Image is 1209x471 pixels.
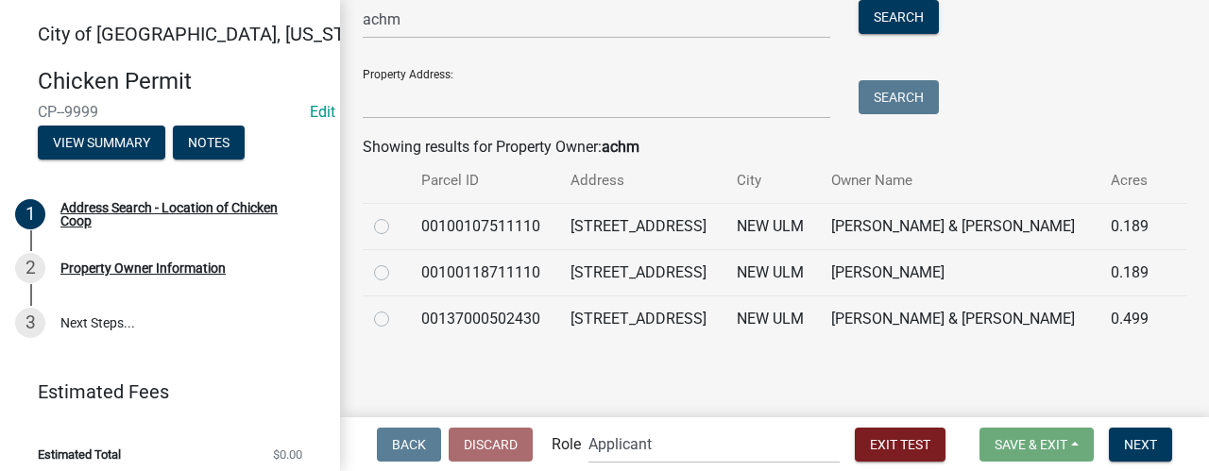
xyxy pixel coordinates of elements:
[725,203,820,249] td: NEW ULM
[1109,428,1172,462] button: Next
[1099,249,1163,295] td: 0.189
[725,295,820,342] td: NEW ULM
[273,448,302,461] span: $0.00
[820,203,1099,249] td: [PERSON_NAME] & [PERSON_NAME]
[38,68,325,95] h4: Chicken Permit
[60,201,310,227] div: Address Search - Location of Chicken Coop
[552,437,581,452] label: Role
[725,159,820,203] th: City
[449,428,533,462] button: Discard
[392,436,426,451] span: Back
[979,428,1094,462] button: Save & Exit
[310,103,335,121] a: Edit
[1099,295,1163,342] td: 0.499
[1099,159,1163,203] th: Acres
[15,199,45,229] div: 1
[410,159,558,203] th: Parcel ID
[15,373,310,411] a: Estimated Fees
[60,261,226,275] div: Property Owner Information
[820,159,1099,203] th: Owner Name
[38,136,165,151] wm-modal-confirm: Summary
[15,308,45,338] div: 3
[1124,436,1157,451] span: Next
[38,448,121,461] span: Estimated Total
[820,249,1099,295] td: [PERSON_NAME]
[410,203,558,249] td: 00100107511110
[559,249,725,295] td: [STREET_ADDRESS]
[173,136,245,151] wm-modal-confirm: Notes
[559,295,725,342] td: [STREET_ADDRESS]
[859,80,939,114] button: Search
[15,253,45,283] div: 2
[363,136,1186,159] div: Showing results for Property Owner:
[870,436,930,451] span: Exit Test
[173,126,245,160] button: Notes
[602,138,639,156] strong: achm
[559,203,725,249] td: [STREET_ADDRESS]
[38,126,165,160] button: View Summary
[995,436,1067,451] span: Save & Exit
[855,428,945,462] button: Exit Test
[725,249,820,295] td: NEW ULM
[559,159,725,203] th: Address
[820,295,1099,342] td: [PERSON_NAME] & [PERSON_NAME]
[410,295,558,342] td: 00137000502430
[38,103,302,121] span: CP--9999
[377,428,441,462] button: Back
[1099,203,1163,249] td: 0.189
[310,103,335,121] wm-modal-confirm: Edit Application Number
[38,23,382,45] span: City of [GEOGRAPHIC_DATA], [US_STATE]
[410,249,558,295] td: 00100118711110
